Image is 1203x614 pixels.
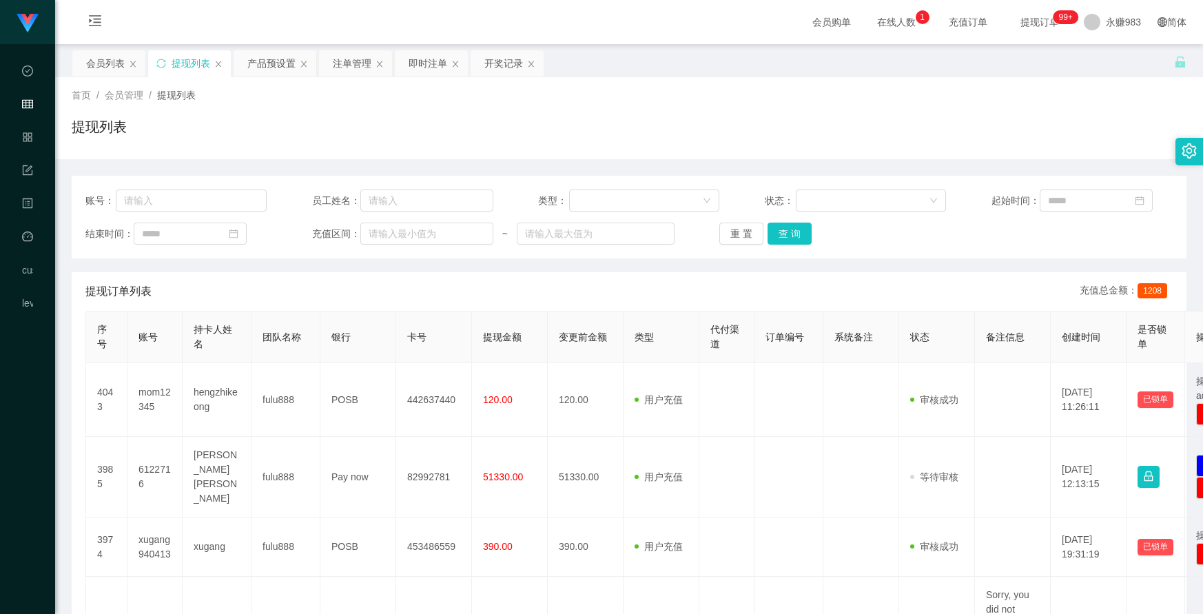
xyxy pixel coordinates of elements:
button: 图标: lock [1138,466,1160,488]
td: 4043 [86,363,127,437]
span: 员工姓名： [312,194,361,208]
td: 3974 [86,518,127,577]
span: 卡号 [407,331,426,342]
button: 重 置 [719,223,763,245]
span: 账号 [138,331,158,342]
td: 390.00 [548,518,624,577]
span: 用户充值 [635,541,683,552]
i: 图标: close [527,60,535,68]
td: 120.00 [548,363,624,437]
i: 图标: global [1158,17,1167,27]
span: 充值区间： [312,227,361,241]
sup: 1 [916,10,929,24]
div: 产品预设置 [247,50,296,76]
i: 图标: calendar [229,229,238,238]
i: 图标: unlock [1174,56,1186,68]
td: POSB [320,518,396,577]
span: 提现订单 [1014,17,1066,27]
span: 起始时间： [991,194,1040,208]
span: 产品管理 [22,132,33,255]
td: fulu888 [251,518,320,577]
div: 提现列表 [172,50,210,76]
span: 390.00 [483,541,513,552]
h1: 提现列表 [72,116,127,137]
span: 序号 [97,324,107,349]
i: 图标: appstore-o [22,125,33,153]
i: 图标: menu-unfold [72,1,119,45]
span: 创建时间 [1062,331,1100,342]
td: [DATE] 12:13:15 [1051,437,1127,518]
i: 图标: down [703,196,711,206]
span: 审核成功 [910,394,958,405]
input: 请输入最小值为 [360,223,493,245]
i: 图标: table [22,92,33,120]
i: 图标: setting [1182,143,1197,158]
td: xugang [183,518,251,577]
td: 6122716 [127,437,183,518]
span: / [96,90,99,101]
span: 51330.00 [483,471,523,482]
span: 类型 [635,331,654,342]
span: 用户充值 [635,394,683,405]
td: hengzhikeong [183,363,251,437]
td: Pay now [320,437,396,518]
td: fulu888 [251,363,320,437]
span: 1208 [1138,283,1167,298]
input: 请输入 [360,190,493,212]
td: fulu888 [251,437,320,518]
div: 开奖记录 [484,50,523,76]
span: 代付渠道 [710,324,739,349]
a: customer [22,256,33,284]
span: 订单编号 [765,331,804,342]
td: xugang940413 [127,518,183,577]
button: 已锁单 [1138,539,1173,555]
span: 系统配置 [22,165,33,288]
span: 系统备注 [834,331,873,342]
span: 持卡人姓名 [194,324,232,349]
i: 图标: close [214,60,223,68]
span: ~ [493,227,517,241]
span: 120.00 [483,394,513,405]
td: [DATE] 11:26:11 [1051,363,1127,437]
span: 充值订单 [942,17,994,27]
span: 提现金额 [483,331,522,342]
td: 442637440 [396,363,472,437]
i: 图标: down [929,196,938,206]
span: 银行 [331,331,351,342]
span: 在线人数 [870,17,923,27]
td: [PERSON_NAME] [PERSON_NAME] [183,437,251,518]
div: 即时注单 [409,50,447,76]
i: 图标: check-circle-o [22,59,33,87]
span: 备注信息 [986,331,1025,342]
div: 会员列表 [86,50,125,76]
span: / [149,90,152,101]
a: 图标: dashboard平台首页 [22,223,33,362]
span: 等待审核 [910,471,958,482]
i: 图标: close [129,60,137,68]
i: 图标: close [451,60,460,68]
span: 结束时间： [85,227,134,241]
img: logo.9652507e.png [17,14,39,33]
td: [DATE] 19:31:19 [1051,518,1127,577]
div: 充值总金额： [1080,283,1173,300]
span: 会员管理 [105,90,143,101]
button: 已锁单 [1138,391,1173,408]
span: 内容中心 [22,198,33,321]
button: 查 询 [768,223,812,245]
td: 82992781 [396,437,472,518]
p: 1 [920,10,925,24]
td: 51330.00 [548,437,624,518]
sup: 259 [1053,10,1078,24]
span: 类型： [538,194,569,208]
a: level [22,289,33,317]
div: 注单管理 [333,50,371,76]
span: 审核成功 [910,541,958,552]
span: 账号： [85,194,116,208]
span: 状态 [910,331,929,342]
span: 提现订单列表 [85,283,152,300]
input: 请输入 [116,190,267,212]
span: 会员管理 [22,99,33,222]
span: 数据中心 [22,66,33,189]
span: 用户充值 [635,471,683,482]
i: 图标: calendar [1135,196,1144,205]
